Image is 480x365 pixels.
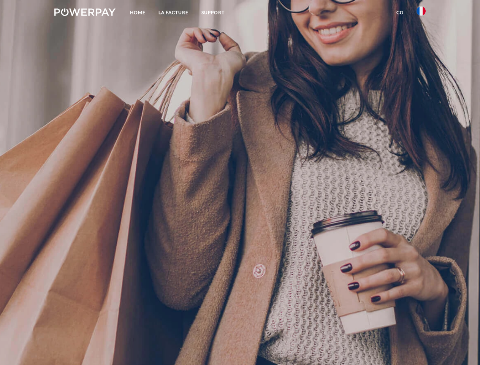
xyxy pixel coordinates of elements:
[124,6,152,19] a: Home
[390,6,410,19] a: CG
[152,6,195,19] a: LA FACTURE
[54,8,116,16] img: logo-powerpay-white.svg
[195,6,231,19] a: Support
[417,6,426,16] img: fr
